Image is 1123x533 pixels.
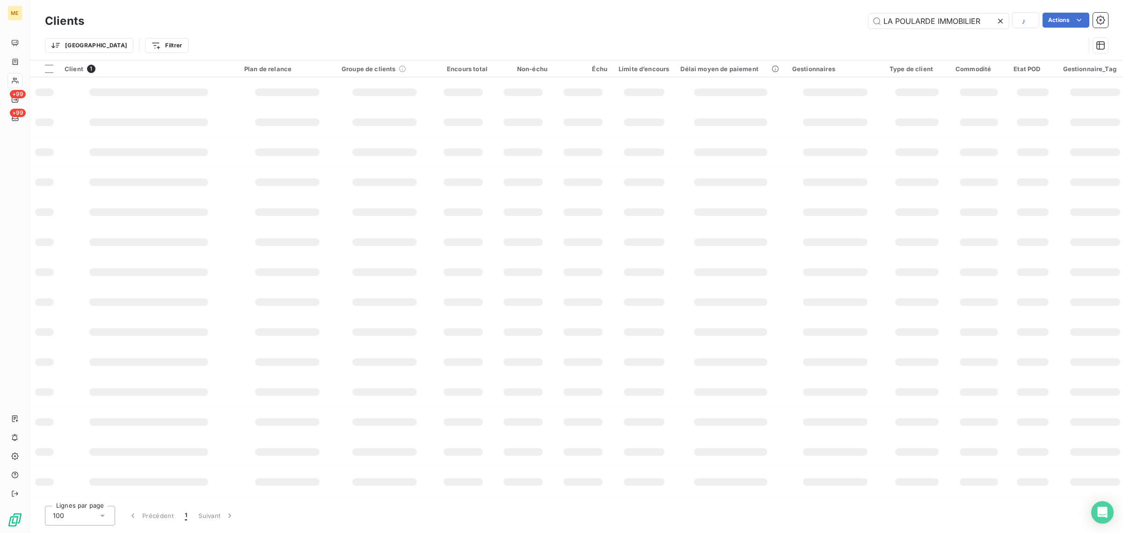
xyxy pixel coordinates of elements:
div: Etat POD [1014,65,1051,73]
div: ME [7,6,22,21]
button: Actions [1043,13,1089,28]
span: 1 [185,511,187,520]
span: +99 [10,90,26,98]
a: +99 [7,111,22,126]
h3: Clients [45,13,84,30]
div: Type de client [890,65,944,73]
div: Encours total [439,65,488,73]
button: Précédent [123,506,179,526]
div: Commodité [955,65,1002,73]
span: 1 [87,65,95,73]
img: Logo LeanPay [7,512,22,527]
div: Délai moyen de paiement [680,65,780,73]
span: +99 [10,109,26,117]
span: Groupe de clients [342,65,396,73]
div: Limite d’encours [619,65,669,73]
button: Filtrer [145,38,188,53]
button: Suivant [193,506,240,526]
a: +99 [7,92,22,107]
button: [GEOGRAPHIC_DATA] [45,38,133,53]
div: Open Intercom Messenger [1091,501,1114,524]
span: Client [65,65,83,73]
div: Échu [559,65,607,73]
button: 1 [179,506,193,526]
div: Gestionnaires [792,65,878,73]
div: Non-échu [499,65,547,73]
span: 100 [53,511,64,520]
div: Plan de relance [244,65,330,73]
input: Rechercher [868,14,1009,29]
